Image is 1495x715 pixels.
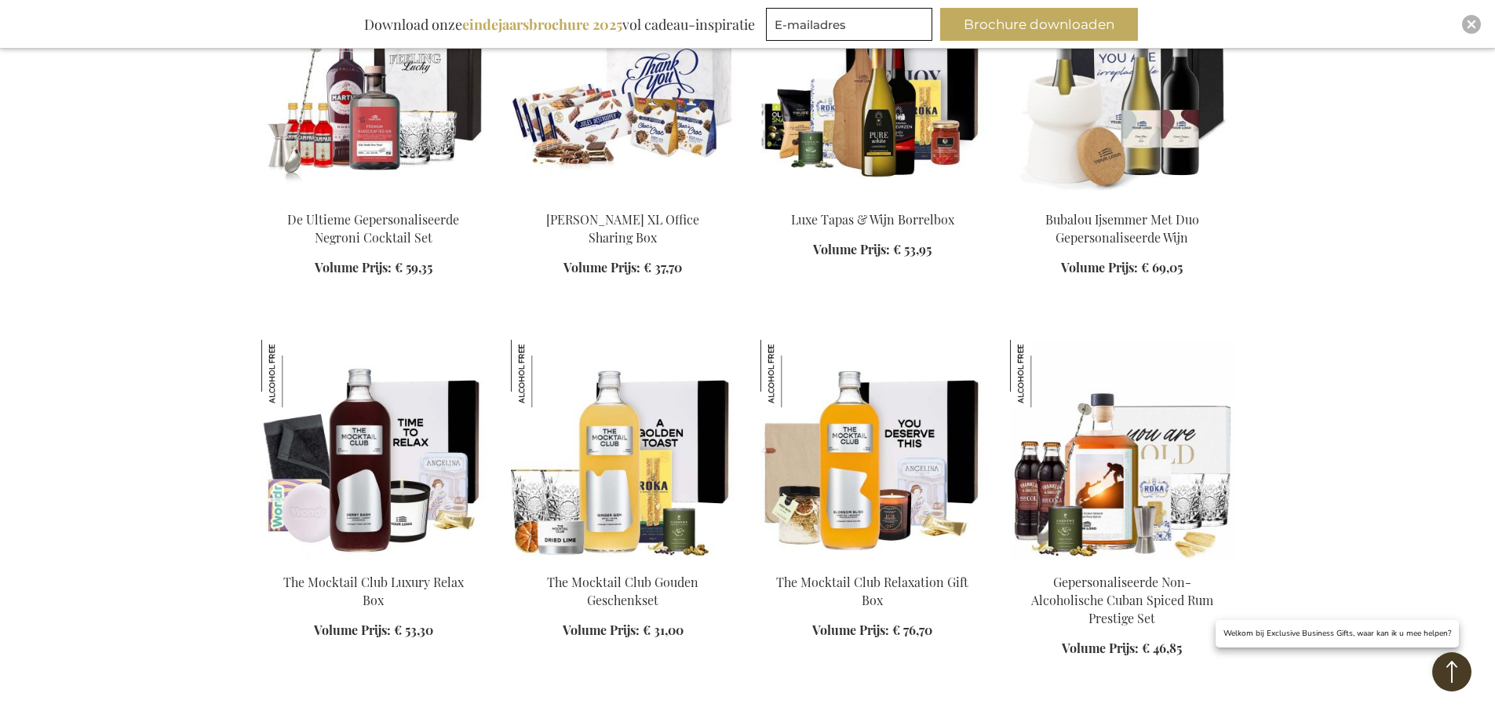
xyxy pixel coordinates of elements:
[511,340,578,407] img: The Mocktail Club Gouden Geschenkset
[462,15,622,34] b: eindejaarsbrochure 2025
[1462,15,1481,34] div: Close
[511,340,735,560] img: The Mocktail Club Golden Gift Set Ginger Gem
[643,622,684,638] span: € 31,00
[1061,259,1183,277] a: Volume Prijs: € 69,05
[812,622,889,638] span: Volume Prijs:
[261,191,486,206] a: The Ultimate Personalized Negroni Cocktail Set De Ultieme Gepersonaliseerde Negroni Cocktail Set
[261,340,486,560] img: The Mocktail Club Luxury Relax Box
[1061,259,1138,275] span: Volume Prijs:
[812,622,932,640] a: Volume Prijs: € 76,70
[315,259,432,277] a: Volume Prijs: € 59,35
[1062,640,1139,656] span: Volume Prijs:
[776,574,968,608] a: The Mocktail Club Relaxation Gift Box
[1010,191,1234,206] a: Bubalou Ijsemmer Met Duo Gepersonaliseerde Wijn Bubalou Ijsemmer Met Duo Gepersonaliseerde Wijn
[766,8,932,41] input: E-mailadres
[283,574,464,608] a: The Mocktail Club Luxury Relax Box
[287,211,459,246] a: De Ultieme Gepersonaliseerde Negroni Cocktail Set
[1142,640,1182,656] span: € 46,85
[357,8,762,41] div: Download onze vol cadeau-inspiratie
[261,553,486,568] a: The Mocktail Club Luxury Relax Box The Mocktail Club Luxury Relax Box
[546,211,699,246] a: [PERSON_NAME] XL Office Sharing Box
[1141,259,1183,275] span: € 69,05
[563,622,640,638] span: Volume Prijs:
[261,340,329,407] img: The Mocktail Club Luxury Relax Box
[760,340,985,560] img: The Mocktail Club Relaxation Gift Box
[511,191,735,206] a: Jules Destrooper XL Office Sharing Box Jules Destrooper XL Office Sharing Box
[644,259,682,275] span: € 37,70
[813,241,890,257] span: Volume Prijs:
[314,622,391,638] span: Volume Prijs:
[791,211,954,228] a: Luxe Tapas & Wijn Borrelbox
[1031,574,1213,626] a: Gepersonaliseerde Non-Alcoholische Cuban Spiced Rum Prestige Set
[766,8,937,46] form: marketing offers and promotions
[394,622,433,638] span: € 53,30
[395,259,432,275] span: € 59,35
[1010,340,1234,560] img: Personalised Non-Alcoholic Cuban Spiced Rum Prestige Set
[1062,640,1182,658] a: Volume Prijs: € 46,85
[813,241,932,259] a: Volume Prijs: € 53,95
[893,241,932,257] span: € 53,95
[563,622,684,640] a: Volume Prijs: € 31,00
[760,340,828,407] img: The Mocktail Club Relaxation Gift Box
[1010,553,1234,568] a: Personalised Non-Alcoholic Cuban Spiced Rum Prestige Set Gepersonaliseerde Non-Alcoholische Cuban...
[511,553,735,568] a: The Mocktail Club Golden Gift Set Ginger Gem The Mocktail Club Gouden Geschenkset
[547,574,698,608] a: The Mocktail Club Gouden Geschenkset
[760,553,985,568] a: The Mocktail Club Relaxation Gift Box The Mocktail Club Relaxation Gift Box
[1045,211,1199,246] a: Bubalou Ijsemmer Met Duo Gepersonaliseerde Wijn
[1010,340,1077,407] img: Gepersonaliseerde Non-Alcoholische Cuban Spiced Rum Prestige Set
[563,259,682,277] a: Volume Prijs: € 37,70
[892,622,932,638] span: € 76,70
[315,259,392,275] span: Volume Prijs:
[940,8,1138,41] button: Brochure downloaden
[1467,20,1476,29] img: Close
[314,622,433,640] a: Volume Prijs: € 53,30
[760,191,985,206] a: Luxury Tapas & Wine Apéro Box
[563,259,640,275] span: Volume Prijs:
